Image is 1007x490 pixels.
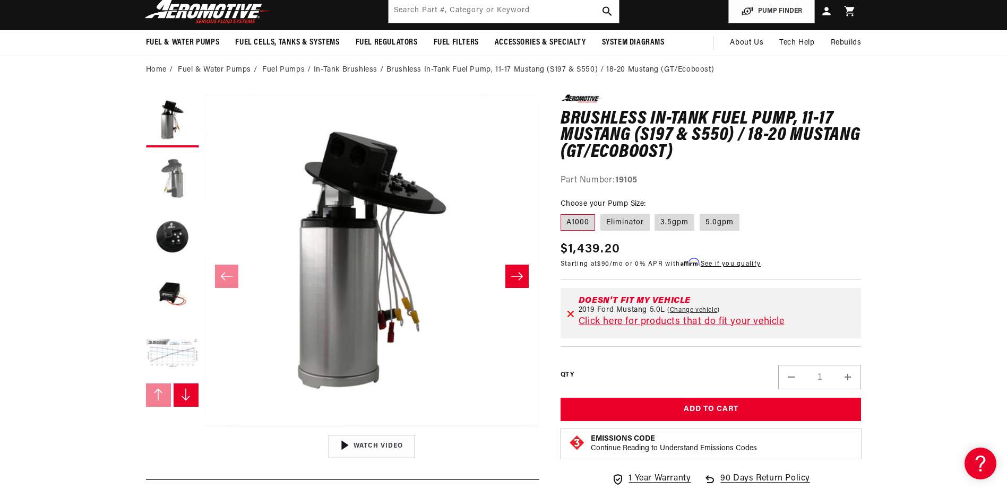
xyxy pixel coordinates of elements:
span: System Diagrams [602,37,665,48]
label: 3.5gpm [655,214,694,231]
button: Emissions CodeContinue Reading to Understand Emissions Codes [591,434,757,453]
div: Doesn't fit my vehicle [579,296,855,305]
span: Fuel Regulators [356,37,418,48]
summary: Rebuilds [823,30,870,56]
span: About Us [730,39,763,47]
a: Home [146,64,167,76]
button: Add to Cart [561,398,862,422]
media-gallery: Gallery Viewer [146,94,539,458]
button: Load image 3 in gallery view [146,211,199,264]
div: Part Number: [561,174,862,188]
a: 1 Year Warranty [612,472,691,486]
span: Rebuilds [831,37,862,49]
li: Brushless In-Tank Fuel Pump, 11-17 Mustang (S197 & S550) / 18-20 Mustang (GT/Ecoboost) [386,64,715,76]
button: Slide right [174,383,199,407]
span: $1,439.20 [561,240,621,259]
summary: Fuel Regulators [348,30,426,55]
h1: Brushless In-Tank Fuel Pump, 11-17 Mustang (S197 & S550) / 18-20 Mustang (GT/Ecoboost) [561,111,862,161]
summary: Tech Help [771,30,822,56]
a: About Us [722,30,771,56]
button: Slide left [215,265,238,288]
span: Accessories & Specialty [495,37,586,48]
label: A1000 [561,214,595,231]
span: 1 Year Warranty [629,472,691,486]
summary: System Diagrams [594,30,673,55]
summary: Fuel Filters [426,30,487,55]
span: Affirm [681,258,699,266]
span: $90 [597,261,609,267]
button: Load image 2 in gallery view [146,153,199,206]
label: QTY [561,371,574,380]
summary: Fuel & Water Pumps [138,30,228,55]
span: Tech Help [779,37,814,49]
span: Fuel Cells, Tanks & Systems [235,37,339,48]
strong: Emissions Code [591,435,655,443]
nav: breadcrumbs [146,64,862,76]
p: Starting at /mo or 0% APR with . [561,259,761,269]
a: Change vehicle [667,306,720,314]
span: Fuel & Water Pumps [146,37,220,48]
summary: Fuel Cells, Tanks & Systems [227,30,347,55]
span: Fuel Filters [434,37,479,48]
a: See if you qualify - Learn more about Affirm Financing (opens in modal) [701,261,761,267]
summary: Accessories & Specialty [487,30,594,55]
label: 5.0gpm [700,214,739,231]
button: Load image 1 in gallery view [146,94,199,147]
label: Eliminator [600,214,650,231]
button: Load image 5 in gallery view [146,328,199,381]
a: Click here for products that do fit your vehicle [579,317,785,327]
button: Slide left [146,383,171,407]
strong: 19105 [615,176,638,185]
button: Load image 4 in gallery view [146,269,199,322]
span: 2019 Ford Mustang 5.0L [579,306,665,314]
p: Continue Reading to Understand Emissions Codes [591,444,757,453]
button: Slide right [505,265,529,288]
li: In-Tank Brushless [314,64,386,76]
a: Fuel & Water Pumps [178,64,251,76]
legend: Choose your Pump Size: [561,198,647,209]
a: Fuel Pumps [262,64,305,76]
img: Emissions code [569,434,586,451]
